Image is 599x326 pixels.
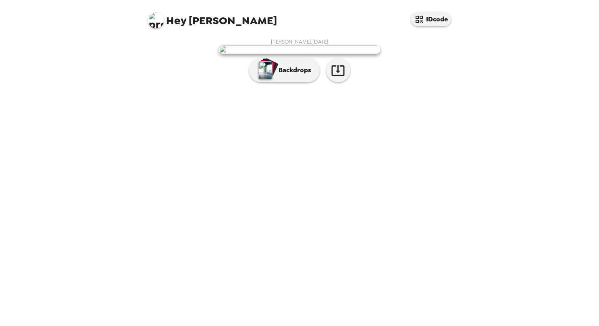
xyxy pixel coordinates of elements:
button: IDcode [411,12,451,26]
img: user [219,45,380,54]
span: [PERSON_NAME] [148,8,277,26]
span: [PERSON_NAME] , [DATE] [271,38,329,45]
img: profile pic [148,12,164,28]
button: Backdrops [249,58,320,82]
span: Hey [166,13,186,28]
p: Backdrops [275,65,311,75]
